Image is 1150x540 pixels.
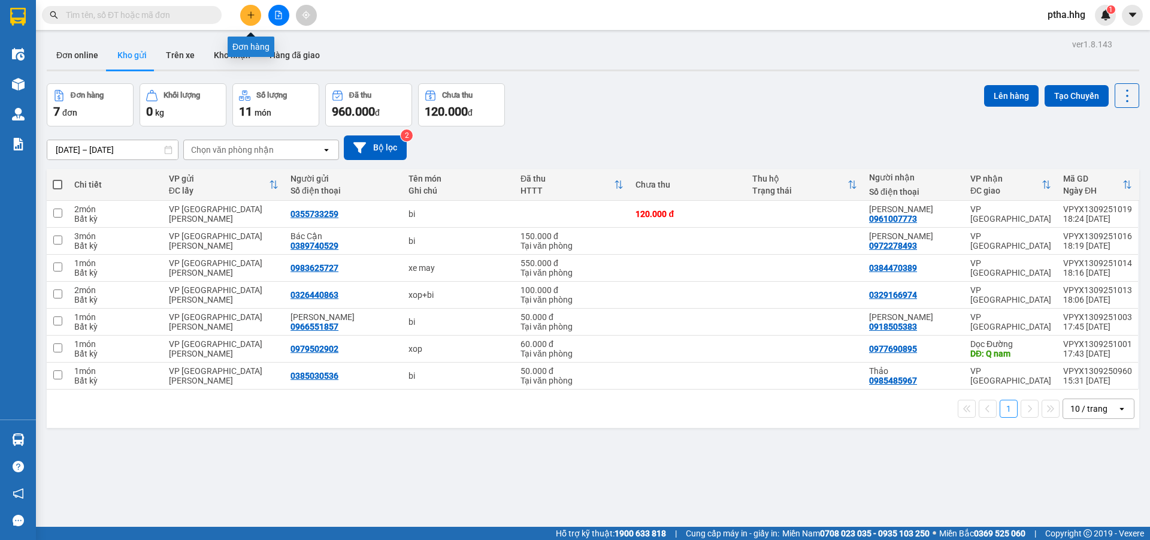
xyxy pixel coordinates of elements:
div: Số điện thoại [869,187,958,197]
input: Select a date range. [47,140,178,159]
div: 0972278493 [869,241,917,251]
div: Dọc Đường [970,339,1051,349]
span: món [255,108,271,117]
div: Tại văn phòng [520,349,624,358]
div: 0355733259 [290,209,338,219]
button: Bộ lọc [344,135,407,160]
img: icon-new-feature [1100,10,1111,20]
button: aim [296,5,317,26]
div: Người gửi [290,174,397,183]
div: Trạng thái [752,186,848,195]
div: Đã thu [520,174,614,183]
div: Chưa thu [635,180,740,189]
div: VP [GEOGRAPHIC_DATA] [970,258,1051,277]
div: Khối lượng [164,91,200,99]
strong: HÃNG XE HẢI HOÀNG GIA [68,12,143,38]
div: Chi tiết [74,180,156,189]
span: 120.000 [425,104,468,119]
div: 2 món [74,204,156,214]
span: Cung cấp máy in - giấy in: [686,527,779,540]
div: Đơn hàng [71,91,104,99]
div: Tại văn phòng [520,268,624,277]
button: Trên xe [156,41,204,70]
button: file-add [268,5,289,26]
span: ptha.hhg [1038,7,1095,22]
strong: PHIẾU GỬI HÀNG [57,74,154,87]
strong: 1900 633 818 [615,529,666,538]
div: 17:45 [DATE] [1063,322,1132,331]
button: plus [240,5,261,26]
div: 18:24 [DATE] [1063,214,1132,224]
div: VP nhận [970,174,1042,183]
button: Chưa thu120.000đ [418,83,505,126]
div: 15:31 [DATE] [1063,376,1132,385]
button: Số lượng11món [232,83,319,126]
div: 18:06 [DATE] [1063,295,1132,304]
div: VP [GEOGRAPHIC_DATA][PERSON_NAME] [169,258,279,277]
div: 150.000 đ [520,231,624,241]
img: logo [7,32,45,91]
div: chị Huyền [869,204,958,214]
div: 0966551857 [290,322,338,331]
div: 1 món [74,258,156,268]
div: Chọn văn phòng nhận [191,144,274,156]
div: 0977690895 [869,344,917,354]
button: Hàng đã giao [260,41,329,70]
button: Khối lượng0kg [140,83,226,126]
div: Bất kỳ [74,322,156,331]
span: VPYX1309251019 [166,54,253,67]
div: bi [408,371,509,381]
th: Toggle SortBy [746,169,863,201]
div: 0983625727 [290,263,338,273]
span: kg [155,108,164,117]
div: VP [GEOGRAPHIC_DATA][PERSON_NAME] [169,366,279,385]
div: VPYX1309250960 [1063,366,1132,376]
div: Anh Trí [869,312,958,322]
div: VP [GEOGRAPHIC_DATA] [970,312,1051,331]
button: Kho gửi [108,41,156,70]
div: Số lượng [256,91,287,99]
strong: 0708 023 035 - 0935 103 250 [820,529,930,538]
img: warehouse-icon [12,48,25,61]
div: VPYX1309251016 [1063,231,1132,241]
div: Bất kỳ [74,268,156,277]
div: 0985485967 [869,376,917,385]
div: 0326440863 [290,290,338,300]
span: Miền Bắc [939,527,1025,540]
div: Chị Vân [869,231,958,241]
div: 0918505383 [869,322,917,331]
div: VP [GEOGRAPHIC_DATA] [970,366,1051,385]
div: Mã GD [1063,174,1122,183]
div: 50.000 đ [520,312,624,322]
div: Ngày ĐH [1063,186,1122,195]
span: message [13,515,24,526]
div: 1 món [74,339,156,349]
div: Đơn hàng [228,37,274,57]
div: bi [408,317,509,327]
div: VP [GEOGRAPHIC_DATA] [970,285,1051,304]
div: 0385030536 [290,371,338,381]
div: 550.000 đ [520,258,624,268]
button: Tạo Chuyến [1045,85,1109,107]
div: Bất kỳ [74,295,156,304]
div: Bất kỳ [74,376,156,385]
strong: 0369 525 060 [974,529,1025,538]
div: VP [GEOGRAPHIC_DATA][PERSON_NAME] [169,204,279,224]
div: Thảo [869,366,958,376]
div: VP gửi [169,174,269,183]
span: question-circle [13,461,24,472]
span: file-add [274,11,283,19]
div: HTTT [520,186,614,195]
div: Bất kỳ [74,349,156,358]
div: 0961007773 [869,214,917,224]
div: xop [408,344,509,354]
span: caret-down [1127,10,1138,20]
span: Hỗ trợ kỹ thuật: [556,527,666,540]
div: 10 / trang [1070,403,1107,415]
div: 120.000 đ [635,209,740,219]
svg: open [322,145,331,155]
span: | [1034,527,1036,540]
div: xe may [408,263,509,273]
strong: Hotline : [PHONE_NUMBER] - [PHONE_NUMBER] [51,89,161,108]
input: Tìm tên, số ĐT hoặc mã đơn [66,8,207,22]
